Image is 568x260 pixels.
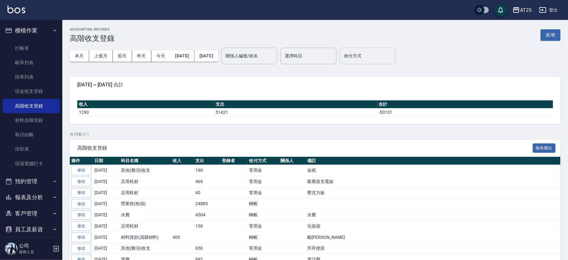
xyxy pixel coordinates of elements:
[306,157,561,165] th: 備註
[520,6,532,14] div: AT25
[93,221,119,232] td: [DATE]
[306,176,561,187] td: 吸塵器充電線
[93,176,119,187] td: [DATE]
[247,176,279,187] td: 零用金
[119,221,171,232] td: 店用耗材
[377,108,553,116] td: -50131
[2,189,60,205] button: 報表及分析
[93,157,119,165] th: 日期
[93,165,119,176] td: [DATE]
[220,157,247,165] th: 登錄者
[306,243,561,254] td: 拜拜便當
[2,41,60,55] a: 打帳單
[2,70,60,84] a: 掛單列表
[71,199,91,209] a: 修改
[2,128,60,142] a: 每日結帳
[541,29,561,41] button: 新增
[71,244,91,253] a: 修改
[119,157,171,165] th: 科目名稱
[70,157,93,165] th: 操作
[77,108,214,116] td: 1290
[247,209,279,221] td: 轉帳
[2,55,60,70] a: 帳單列表
[533,143,556,153] button: 報表匯出
[247,232,279,243] td: 轉帳
[93,232,119,243] td: [DATE]
[19,249,51,255] p: 服務人員
[119,209,171,221] td: 水費
[494,4,507,16] button: save
[93,198,119,209] td: [DATE]
[2,205,60,222] button: 客戶管理
[533,145,556,151] a: 報表匯出
[77,145,533,151] span: 高階收支登錄
[2,22,60,39] button: 櫃檯作業
[71,166,91,175] a: 修改
[19,243,51,249] h5: 公司
[7,6,25,13] img: Logo
[119,176,171,187] td: 店用耗材
[93,209,119,221] td: [DATE]
[70,132,561,137] p: 共 19 筆, 1 / 1
[510,4,534,17] button: AT25
[247,187,279,198] td: 零用金
[306,232,561,243] td: 勵[PERSON_NAME]
[119,232,171,243] td: 材料貨款(員購材料)
[2,84,60,99] a: 現金收支登錄
[541,32,561,38] a: 新增
[247,157,279,165] th: 收付方式
[5,243,17,255] img: Person
[279,157,306,165] th: 關係人
[537,4,561,16] button: 登出
[194,157,220,165] th: 支出
[194,176,220,187] td: 469
[71,210,91,220] a: 修改
[247,221,279,232] td: 零用金
[170,50,194,62] button: [DATE]
[119,187,171,198] td: 店用耗材
[70,34,115,43] h3: 高階收支登錄
[2,142,60,156] a: 排班表
[306,209,561,221] td: 水費
[119,243,171,254] td: 其他(雜項)收支
[2,99,60,113] a: 高階收支登錄
[77,82,553,88] span: [DATE] ~ [DATE] 合計
[306,221,561,232] td: 垃圾袋
[194,221,220,232] td: 158
[306,165,561,176] td: 金紙
[70,50,89,62] button: 本月
[70,27,115,31] h2: ACCOUNTING RECORDS
[194,198,220,209] td: 24885
[171,157,194,165] th: 收入
[77,100,214,108] th: 收入
[119,198,171,209] td: 營業稅(稅捐)
[93,187,119,198] td: [DATE]
[151,50,170,62] button: 今天
[2,113,60,128] a: 材料自購登錄
[194,187,220,198] td: 40
[194,243,220,254] td: 650
[71,233,91,242] a: 修改
[377,100,553,108] th: 合計
[71,177,91,186] a: 修改
[71,188,91,198] a: 修改
[93,243,119,254] td: [DATE]
[113,50,132,62] button: 前天
[247,198,279,209] td: 轉帳
[132,50,151,62] button: 昨天
[194,209,220,221] td: 4504
[2,221,60,238] button: 員工及薪資
[89,50,113,62] button: 上個月
[2,173,60,190] button: 預約管理
[2,156,60,171] a: 現場電腦打卡
[194,165,220,176] td: 190
[171,232,194,243] td: 400
[71,221,91,231] a: 修改
[306,187,561,198] td: 壓克力板
[247,165,279,176] td: 零用金
[119,165,171,176] td: 其他(雜項)收支
[194,50,218,62] button: [DATE]
[214,100,377,108] th: 支出
[214,108,377,116] td: 51421
[247,243,279,254] td: 零用金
